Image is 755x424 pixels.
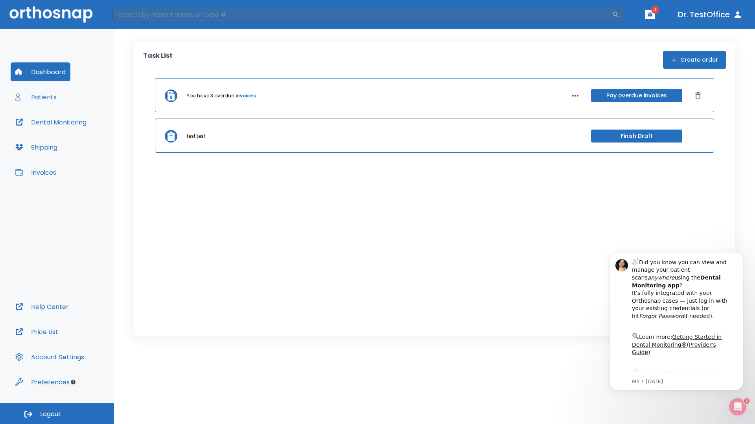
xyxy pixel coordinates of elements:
[663,51,726,69] button: Create order
[70,378,77,386] div: Tooltip anchor
[591,89,682,102] button: Pay overdue invoices
[651,6,659,14] span: 1
[9,6,93,22] img: Orthosnap
[11,373,74,391] button: Preferences
[34,128,133,168] div: Download the app: | ​ Let us know if you need help getting started!
[187,92,234,99] p: You have 3 overdue
[34,138,133,145] p: Message from Ma, sent 1w ago
[11,322,63,341] button: Price List
[11,347,89,366] button: Account Settings
[11,297,74,316] button: Help Center
[744,397,751,404] span: 1
[692,90,704,102] button: Dismiss
[728,397,747,416] iframe: Intercom live chat
[675,7,746,22] button: Dr. TestOffice
[11,138,62,157] button: Shipping
[591,130,682,143] button: Finish Draft
[187,133,205,140] p: test test
[143,51,173,69] p: Task List
[11,113,91,132] button: Dental Monitoring
[40,410,61,419] span: Logout
[133,17,140,23] button: Dismiss notification
[11,62,70,81] button: Dashboard
[598,240,755,403] iframe: Intercom notifications message
[34,130,104,144] a: App Store
[11,163,61,182] button: Invoices
[236,92,256,99] a: invoices
[11,88,61,106] button: Patients
[112,7,612,22] input: Search by Patient Name or Case #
